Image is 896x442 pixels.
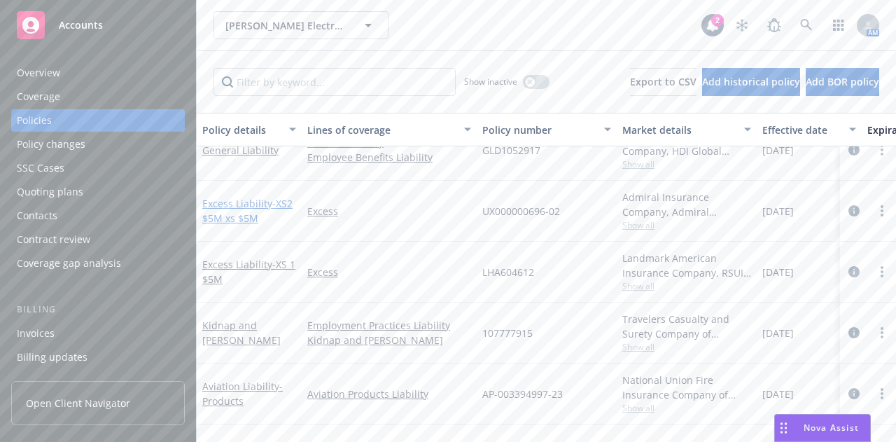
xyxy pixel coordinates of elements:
[17,228,90,251] div: Contract review
[622,123,736,137] div: Market details
[11,181,185,203] a: Quoting plans
[482,143,540,158] span: GLD1052917
[26,396,130,410] span: Open Client Navigator
[17,252,121,275] div: Coverage gap analysis
[874,263,890,280] a: more
[17,205,57,227] div: Contacts
[302,113,477,146] button: Lines of coverage
[59,20,103,31] span: Accounts
[846,324,862,341] a: circleInformation
[622,280,751,292] span: Show all
[806,75,879,88] span: Add BOR policy
[213,11,388,39] button: [PERSON_NAME] Electronic Inc.
[202,197,293,225] a: Excess Liability
[11,85,185,108] a: Coverage
[622,373,751,402] div: National Union Fire Insurance Company of [GEOGRAPHIC_DATA], [GEOGRAPHIC_DATA], AIG
[874,141,890,158] a: more
[874,385,890,402] a: more
[307,123,456,137] div: Lines of coverage
[622,341,751,353] span: Show all
[630,68,696,96] button: Export to CSV
[806,68,879,96] button: Add BOR policy
[482,326,533,340] span: 107777915
[202,258,295,286] a: Excess Liability
[11,228,185,251] a: Contract review
[17,346,87,368] div: Billing updates
[17,181,83,203] div: Quoting plans
[307,265,471,279] a: Excess
[775,415,792,441] div: Drag to move
[874,202,890,219] a: more
[202,144,279,157] a: General Liability
[760,11,788,39] a: Report a Bug
[11,62,185,84] a: Overview
[774,414,871,442] button: Nova Assist
[622,190,751,219] div: Admiral Insurance Company, Admiral Insurance Group ([PERSON_NAME] Corporation), [GEOGRAPHIC_DATA]
[202,319,281,347] a: Kidnap and [PERSON_NAME]
[762,123,841,137] div: Effective date
[622,158,751,170] span: Show all
[792,11,820,39] a: Search
[630,75,696,88] span: Export to CSV
[825,11,853,39] a: Switch app
[197,113,302,146] button: Policy details
[702,68,800,96] button: Add historical policy
[477,113,617,146] button: Policy number
[762,326,794,340] span: [DATE]
[846,385,862,402] a: circleInformation
[225,18,346,33] span: [PERSON_NAME] Electronic Inc.
[307,318,471,333] a: Employment Practices Liability
[482,387,563,401] span: AP-003394997-23
[11,322,185,345] a: Invoices
[17,133,85,156] div: Policy changes
[202,123,281,137] div: Policy details
[622,312,751,341] div: Travelers Casualty and Surety Company of America, Travelers Insurance, Amwins
[17,62,60,84] div: Overview
[307,333,471,347] a: Kidnap and [PERSON_NAME]
[17,109,52,132] div: Policies
[846,141,862,158] a: circleInformation
[622,402,751,414] span: Show all
[202,380,283,408] a: Aviation Liability
[804,422,859,434] span: Nova Assist
[17,85,60,108] div: Coverage
[11,133,185,156] a: Policy changes
[762,204,794,219] span: [DATE]
[307,387,471,401] a: Aviation Products Liability
[17,322,55,345] div: Invoices
[482,265,534,279] span: LHA604612
[762,387,794,401] span: [DATE]
[617,113,757,146] button: Market details
[728,11,756,39] a: Stop snowing
[622,219,751,231] span: Show all
[622,251,751,280] div: Landmark American Insurance Company, RSUI Group, Amwins
[846,263,862,280] a: circleInformation
[11,252,185,275] a: Coverage gap analysis
[762,265,794,279] span: [DATE]
[11,303,185,317] div: Billing
[11,6,185,45] a: Accounts
[307,204,471,219] a: Excess
[757,113,862,146] button: Effective date
[482,123,596,137] div: Policy number
[11,346,185,368] a: Billing updates
[482,204,560,219] span: UX000000696-02
[11,157,185,179] a: SSC Cases
[702,75,800,88] span: Add historical policy
[11,205,185,227] a: Contacts
[874,324,890,341] a: more
[307,150,471,165] a: Employee Benefits Liability
[464,76,517,88] span: Show inactive
[11,109,185,132] a: Policies
[846,202,862,219] a: circleInformation
[213,68,456,96] input: Filter by keyword...
[762,143,794,158] span: [DATE]
[711,14,724,27] div: 2
[17,157,64,179] div: SSC Cases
